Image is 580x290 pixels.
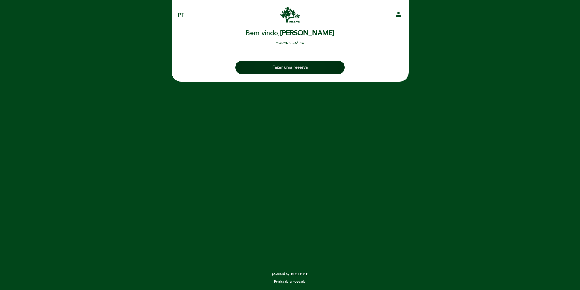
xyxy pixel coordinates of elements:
[235,61,345,74] button: Fazer uma reserva
[395,10,402,20] button: person
[280,29,334,37] span: [PERSON_NAME]
[291,273,308,276] img: MEITRE
[272,272,289,276] span: powered by
[395,10,402,18] i: person
[272,272,308,276] a: powered by
[252,7,329,24] a: [GEOGRAPHIC_DATA]
[246,30,334,37] h2: Bem vindo,
[274,280,306,284] a: Política de privacidade
[274,40,306,46] button: Mudar usuário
